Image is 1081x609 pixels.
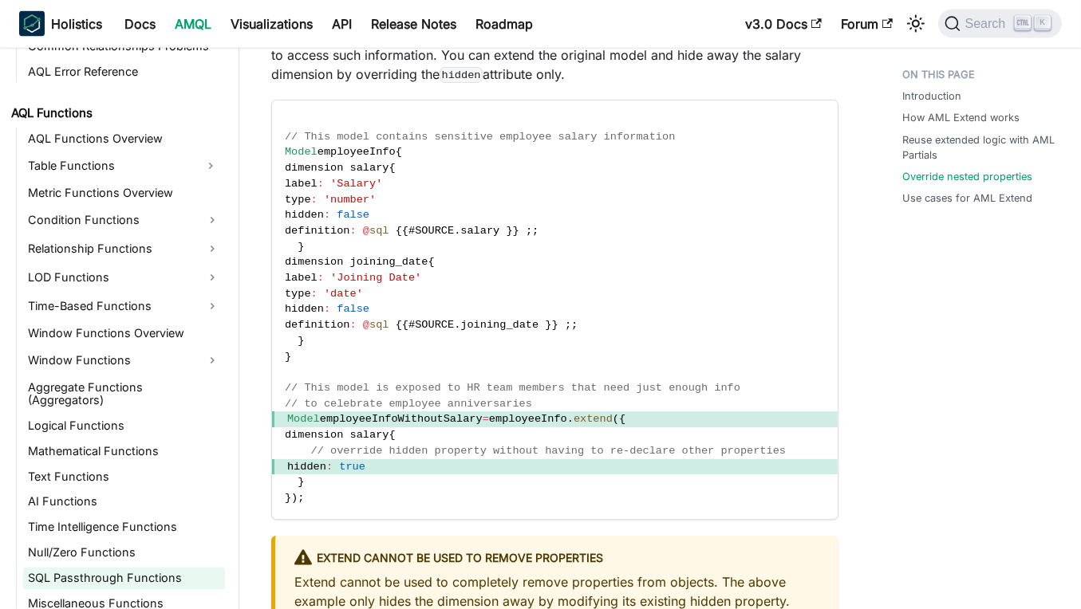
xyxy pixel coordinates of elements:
[408,225,415,237] span: #
[285,288,311,300] span: type
[23,466,225,488] a: Text Functions
[324,209,330,221] span: :
[545,319,551,331] span: }
[23,415,225,437] a: Logical Functions
[320,413,483,425] span: employeeInfoWithoutSalary
[23,440,225,462] a: Mathematical Functions
[619,413,625,425] span: {
[23,182,225,204] a: Metric Functions Overview
[51,14,102,33] b: Holistics
[415,225,454,237] span: SOURCE
[507,225,513,237] span: }
[408,319,415,331] span: #
[285,146,318,158] span: Model
[363,319,369,331] span: @
[23,568,225,590] a: SQL Passthrough Functions
[389,429,396,441] span: {
[961,17,1016,31] span: Search
[196,153,225,179] button: Expand sidebar category 'Table Functions'
[23,207,225,233] a: Condition Functions
[23,128,225,150] a: AQL Functions Overview
[460,225,499,237] span: salary
[285,382,740,394] span: // This model is exposed to HR team members that need just enough info
[396,225,402,237] span: {
[938,10,1062,38] button: Search (Ctrl+K)
[285,398,532,410] span: // to celebrate employee anniversaries
[298,492,304,504] span: ;
[369,319,389,331] span: sql
[440,67,483,83] code: hidden
[298,241,304,253] span: }
[574,413,613,425] span: extend
[318,146,396,158] span: employeeInfo
[532,225,539,237] span: ;
[513,225,519,237] span: }
[902,132,1055,163] a: Reuse extended logic with AML Partials
[285,225,350,237] span: definition
[311,194,318,206] span: :
[526,225,532,237] span: ;
[389,162,396,174] span: {
[460,319,539,331] span: joining_date
[337,303,369,315] span: false
[285,162,389,174] span: dimension salary
[337,209,369,221] span: false
[483,413,489,425] span: =
[552,319,558,331] span: }
[19,11,102,37] a: HolisticsHolistics
[350,225,357,237] span: :
[350,319,357,331] span: :
[23,61,225,83] a: AQL Error Reference
[831,11,902,37] a: Forum
[369,225,389,237] span: sql
[285,209,324,221] span: hidden
[339,461,365,473] span: true
[361,11,466,37] a: Release Notes
[565,319,571,331] span: ;
[23,236,225,261] a: Relationship Functions
[285,429,389,441] span: dimension salary
[902,88,961,104] a: Introduction
[415,319,454,331] span: SOURCE
[285,272,318,284] span: label
[903,11,929,37] button: Switch between dark and light mode (currently light mode)
[23,542,225,564] a: Null/Zero Functions
[489,413,567,425] span: employeeInfo
[19,11,45,37] img: Holistics
[115,11,165,37] a: Docs
[285,319,350,331] span: definition
[567,413,574,425] span: .
[165,11,221,37] a: AMQL
[324,194,376,206] span: 'number'
[23,293,225,319] a: Time-Based Functions
[402,319,408,331] span: {
[571,319,578,331] span: ;
[221,11,322,37] a: Visualizations
[613,413,619,425] span: (
[311,445,787,457] span: // override hidden property without having to re-declare other properties
[324,288,363,300] span: 'date'
[330,178,382,190] span: 'Salary'
[454,319,460,331] span: .
[363,225,369,237] span: @
[428,256,434,268] span: {
[285,256,428,268] span: dimension joining_date
[23,348,225,373] a: Window Functions
[322,11,361,37] a: API
[23,265,225,290] a: LOD Functions
[285,303,324,315] span: hidden
[285,351,291,363] span: }
[902,110,1020,125] a: How AML Extend works
[466,11,542,37] a: Roadmap
[318,178,324,190] span: :
[902,169,1032,184] a: Override nested properties
[736,11,831,37] a: v3.0 Docs
[287,461,326,473] span: hidden
[902,191,1032,206] a: Use cases for AML Extend
[311,288,318,300] span: :
[1035,16,1051,30] kbd: K
[287,413,320,425] span: Model
[23,517,225,539] a: Time Intelligence Functions
[23,153,196,179] a: Table Functions
[318,272,324,284] span: :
